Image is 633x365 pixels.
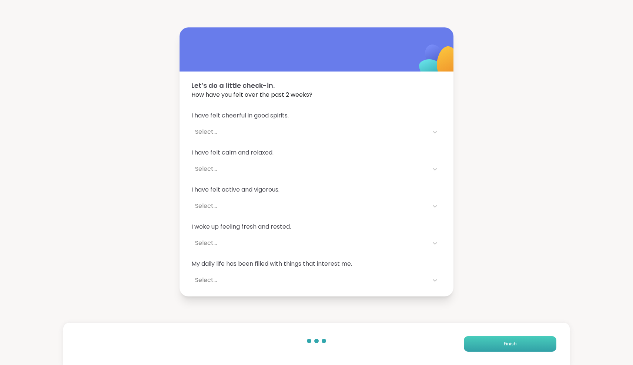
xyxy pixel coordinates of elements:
span: How have you felt over the past 2 weeks? [191,90,442,99]
span: I woke up feeling fresh and rested. [191,222,442,231]
div: Select... [195,239,425,248]
div: Select... [195,127,425,136]
div: Select... [195,202,425,210]
span: I have felt active and vigorous. [191,185,442,194]
span: I have felt cheerful in good spirits. [191,111,442,120]
div: Select... [195,165,425,173]
button: Finish [464,336,556,352]
span: Let’s do a little check-in. [191,80,442,90]
span: Finish [504,341,517,347]
div: Select... [195,276,425,285]
span: My daily life has been filled with things that interest me. [191,259,442,268]
img: ShareWell Logomark [402,25,475,99]
span: I have felt calm and relaxed. [191,148,442,157]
